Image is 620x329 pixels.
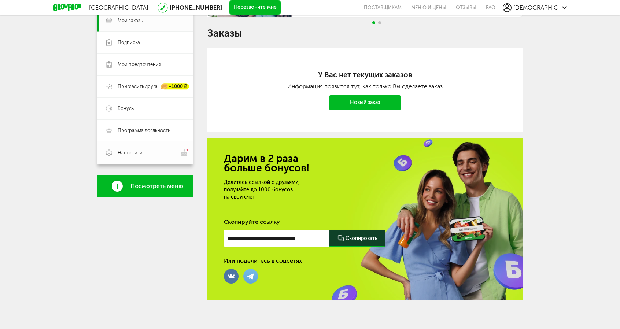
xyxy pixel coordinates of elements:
[97,119,193,141] a: Программа лояльности
[118,17,144,24] span: Мои заказы
[118,105,135,112] span: Бонусы
[118,39,140,46] span: Подписка
[97,141,193,164] a: Настройки
[224,257,302,265] div: Или поделитесь в соцсетях
[372,21,375,24] span: Go to slide 1
[97,10,193,32] a: Мои заказы
[237,83,493,90] div: Информация появится тут, как только Вы сделаете заказ
[130,183,183,189] span: Посмотреть меню
[89,4,148,11] span: [GEOGRAPHIC_DATA]
[118,149,143,156] span: Настройки
[329,95,401,110] a: Новый заказ
[97,75,193,97] a: Пригласить друга +1000 ₽
[378,21,381,24] span: Go to slide 2
[161,84,189,90] div: +1000 ₽
[118,61,161,68] span: Мои предпочтения
[237,70,493,79] h2: У Вас нет текущих заказов
[97,53,193,75] a: Мои предпочтения
[118,127,171,134] span: Программа лояльности
[224,218,506,226] div: Скопируйте ссылку
[97,175,193,197] a: Посмотреть меню
[224,154,506,173] h2: Дарим в 2 раза больше бонусов!
[97,97,193,119] a: Бонусы
[229,0,281,15] button: Перезвоните мне
[207,29,523,38] h1: Заказы
[97,32,193,53] a: Подписка
[513,4,560,11] span: [DEMOGRAPHIC_DATA]
[118,83,158,90] span: Пригласить друга
[170,4,222,11] a: [PHONE_NUMBER]
[224,179,395,201] div: Делитесь ссылкой с друзьями, получайте до 1000 бонусов на свой счет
